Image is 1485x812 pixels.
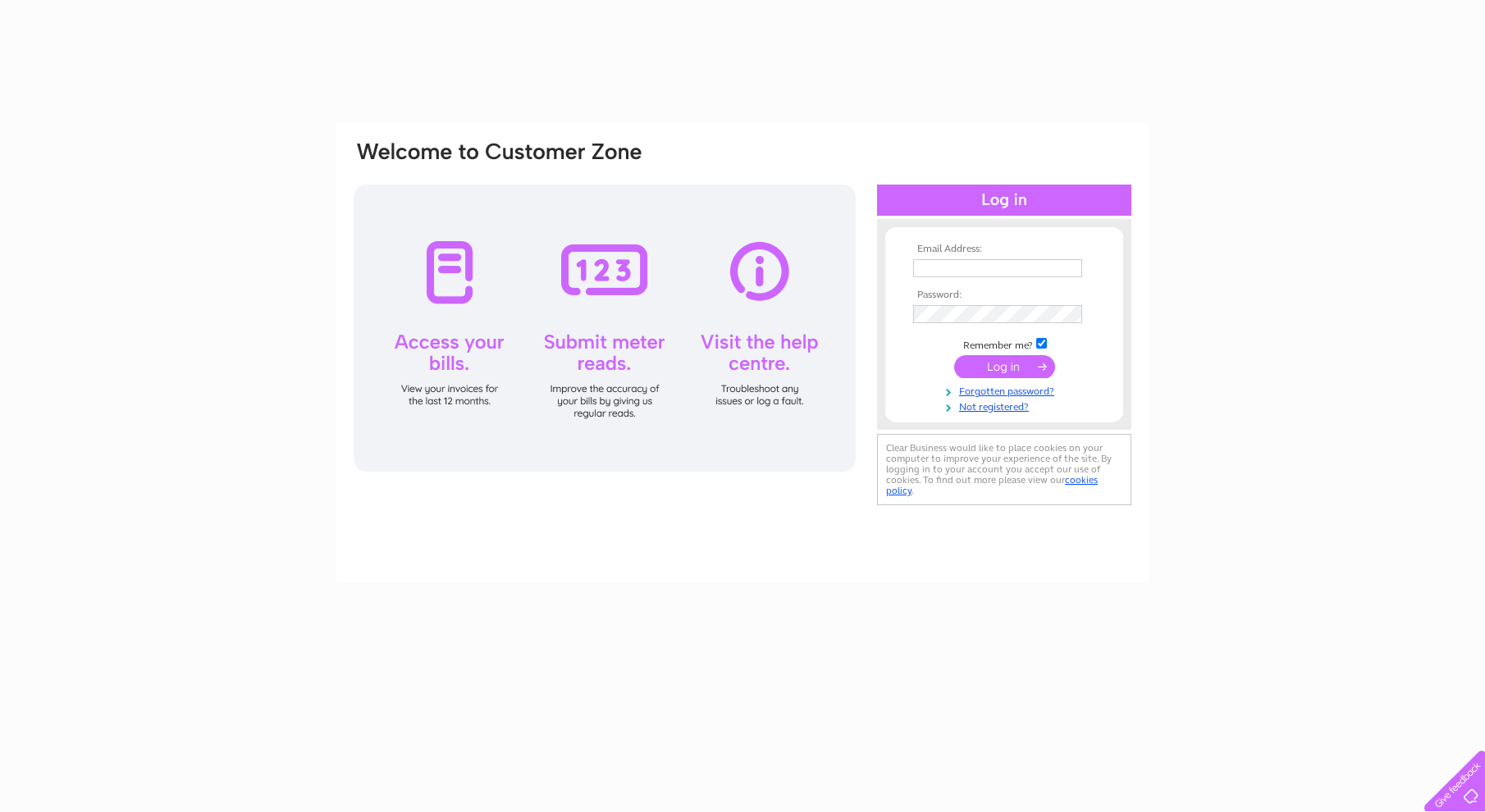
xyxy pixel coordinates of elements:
[954,355,1055,378] input: Submit
[877,434,1131,505] div: Clear Business would like to place cookies on your computer to improve your experience of the sit...
[913,382,1099,398] a: Forgotten password?
[909,290,1099,301] th: Password:
[913,398,1099,413] a: Not registered?
[909,244,1099,255] th: Email Address:
[886,474,1098,496] a: cookies policy
[909,335,1099,352] td: Remember me?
